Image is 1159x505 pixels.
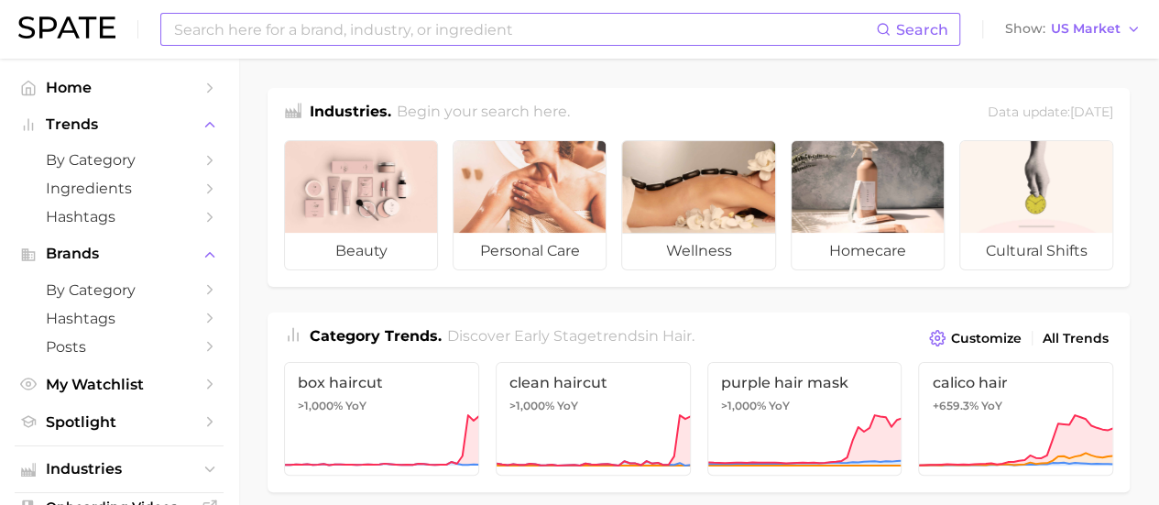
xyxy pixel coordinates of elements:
[1043,331,1109,346] span: All Trends
[18,16,115,38] img: SPATE
[1051,24,1121,34] span: US Market
[454,233,606,269] span: personal care
[918,362,1113,476] a: calico hair+659.3% YoY
[621,140,775,270] a: wellness
[769,399,790,413] span: YoY
[46,208,192,225] span: Hashtags
[15,111,224,138] button: Trends
[46,413,192,431] span: Spotlight
[509,399,554,412] span: >1,000%
[453,140,607,270] a: personal care
[707,362,902,476] a: purple hair mask>1,000% YoY
[284,362,479,476] a: box haircut>1,000% YoY
[46,246,192,262] span: Brands
[46,281,192,299] span: by Category
[951,331,1022,346] span: Customize
[721,399,766,412] span: >1,000%
[896,21,948,38] span: Search
[15,146,224,174] a: by Category
[46,338,192,356] span: Posts
[509,374,677,391] span: clean haircut
[557,399,578,413] span: YoY
[46,461,192,478] span: Industries
[46,116,192,133] span: Trends
[285,233,437,269] span: beauty
[15,276,224,304] a: by Category
[298,399,343,412] span: >1,000%
[932,374,1099,391] span: calico hair
[310,327,442,345] span: Category Trends .
[1000,17,1145,41] button: ShowUS Market
[1005,24,1045,34] span: Show
[1038,326,1113,351] a: All Trends
[15,73,224,102] a: Home
[298,374,465,391] span: box haircut
[960,233,1112,269] span: cultural shifts
[988,101,1113,126] div: Data update: [DATE]
[622,233,774,269] span: wellness
[345,399,366,413] span: YoY
[15,203,224,231] a: Hashtags
[496,362,691,476] a: clean haircut>1,000% YoY
[15,174,224,203] a: Ingredients
[959,140,1113,270] a: cultural shifts
[15,240,224,268] button: Brands
[284,140,438,270] a: beauty
[397,101,570,126] h2: Begin your search here.
[46,310,192,327] span: Hashtags
[46,151,192,169] span: by Category
[172,14,876,45] input: Search here for a brand, industry, or ingredient
[792,233,944,269] span: homecare
[15,370,224,399] a: My Watchlist
[15,408,224,436] a: Spotlight
[15,304,224,333] a: Hashtags
[310,101,391,126] h1: Industries.
[46,79,192,96] span: Home
[924,325,1026,351] button: Customize
[447,327,694,345] span: Discover Early Stage trends in .
[721,374,889,391] span: purple hair mask
[791,140,945,270] a: homecare
[15,456,224,483] button: Industries
[46,180,192,197] span: Ingredients
[662,327,692,345] span: hair
[980,399,1001,413] span: YoY
[932,399,978,412] span: +659.3%
[46,376,192,393] span: My Watchlist
[15,333,224,361] a: Posts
